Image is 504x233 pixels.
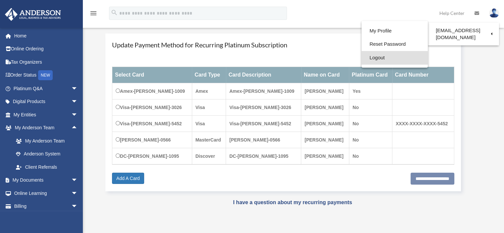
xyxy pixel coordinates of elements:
[362,37,428,51] a: Reset Password
[9,160,88,174] a: Client Referrals
[112,83,192,99] td: Amex-[PERSON_NAME]-1009
[226,83,301,99] td: Amex-[PERSON_NAME]-1009
[112,173,144,184] a: Add A Card
[5,200,88,213] a: Billingarrow_drop_down
[226,67,301,83] th: Card Description
[5,174,88,187] a: My Documentsarrow_drop_down
[349,116,392,132] td: No
[192,116,226,132] td: Visa
[349,67,392,83] th: Platinum Card
[226,132,301,148] td: [PERSON_NAME]-0566
[5,187,88,200] a: Online Learningarrow_drop_down
[71,121,84,135] span: arrow_drop_up
[226,148,301,165] td: DC-[PERSON_NAME]-1095
[71,174,84,187] span: arrow_drop_down
[349,132,392,148] td: No
[301,83,349,99] td: [PERSON_NAME]
[349,83,392,99] td: Yes
[9,134,88,147] a: My Anderson Team
[192,83,226,99] td: Amex
[3,8,63,21] img: Anderson Advisors Platinum Portal
[38,70,53,80] div: NEW
[112,99,192,116] td: Visa-[PERSON_NAME]-3026
[71,200,84,213] span: arrow_drop_down
[362,24,428,38] a: My Profile
[301,67,349,83] th: Name on Card
[112,40,454,49] h4: Update Payment Method for Recurring Platinum Subscription
[349,99,392,116] td: No
[362,51,428,65] a: Logout
[489,8,499,18] img: User Pic
[301,99,349,116] td: [PERSON_NAME]
[301,132,349,148] td: [PERSON_NAME]
[89,9,97,17] i: menu
[9,147,88,161] a: Anderson System
[111,9,118,16] i: search
[301,148,349,165] td: [PERSON_NAME]
[112,67,192,83] th: Select Card
[226,99,301,116] td: Visa-[PERSON_NAME]-3026
[233,200,352,205] a: I have a question about my recurring payments
[349,148,392,165] td: No
[5,42,88,56] a: Online Ordering
[89,12,97,17] a: menu
[112,132,192,148] td: [PERSON_NAME]-0566
[192,132,226,148] td: MasterCard
[5,121,88,135] a: My Anderson Teamarrow_drop_up
[5,108,88,121] a: My Entitiesarrow_drop_down
[5,29,88,42] a: Home
[71,108,84,122] span: arrow_drop_down
[192,67,226,83] th: Card Type
[192,148,226,165] td: Discover
[5,95,88,108] a: Digital Productsarrow_drop_down
[392,67,454,83] th: Card Number
[71,95,84,109] span: arrow_drop_down
[226,116,301,132] td: Visa-[PERSON_NAME]-5452
[71,82,84,95] span: arrow_drop_down
[301,116,349,132] td: [PERSON_NAME]
[112,116,192,132] td: Visa-[PERSON_NAME]-5452
[392,116,454,132] td: XXXX-XXXX-XXXX-5452
[5,55,88,69] a: Tax Organizers
[5,69,88,82] a: Order StatusNEW
[192,99,226,116] td: Visa
[71,187,84,200] span: arrow_drop_down
[5,82,88,95] a: Platinum Q&Aarrow_drop_down
[112,148,192,165] td: DC-[PERSON_NAME]-1095
[428,24,499,44] a: [EMAIL_ADDRESS][DOMAIN_NAME]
